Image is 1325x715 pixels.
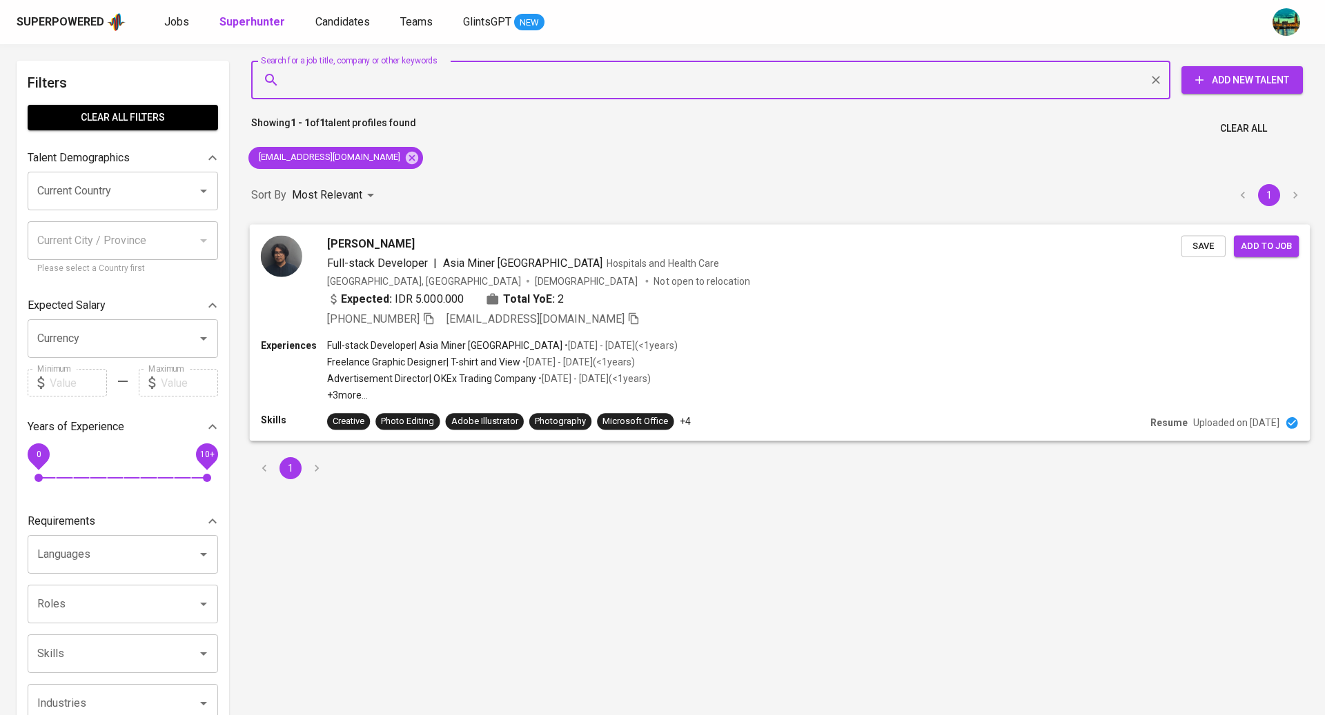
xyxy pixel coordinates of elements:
button: Clear [1146,70,1166,90]
span: 2 [558,290,564,307]
input: Value [50,369,107,396]
a: GlintsGPT NEW [463,14,544,31]
span: [PERSON_NAME] [327,235,415,252]
b: Total YoE: [503,290,555,307]
p: Advertisement Director | OKEx Trading Company [327,372,536,385]
p: Resume [1150,416,1188,430]
p: Most Relevant [292,187,362,203]
a: Superhunter [219,14,288,31]
button: Clear All [1215,116,1273,141]
button: Open [194,545,213,564]
div: Photo Editing [381,415,434,428]
div: Talent Demographics [28,144,218,172]
p: +3 more ... [327,388,678,402]
div: Adobe Illustrator [451,415,518,428]
div: [GEOGRAPHIC_DATA], [GEOGRAPHIC_DATA] [327,274,521,288]
p: • [DATE] - [DATE] ( <1 years ) [536,372,651,385]
button: page 1 [279,457,302,479]
button: Open [194,594,213,614]
span: GlintsGPT [463,15,511,28]
div: Microsoft Office [602,415,668,428]
span: Teams [400,15,433,28]
p: Sort By [251,187,286,203]
b: 1 [320,117,325,128]
button: Open [194,181,213,201]
p: Expected Salary [28,297,106,314]
p: Skills [261,413,327,427]
span: Asia Miner [GEOGRAPHIC_DATA] [443,256,603,269]
b: Superhunter [219,15,285,28]
input: Value [161,369,218,396]
div: Most Relevant [292,183,379,208]
button: Open [194,329,213,348]
p: +4 [680,414,691,428]
span: Save [1188,238,1219,254]
p: Years of Experience [28,419,124,435]
span: Hospitals and Health Care [607,257,718,268]
h6: Filters [28,72,218,94]
span: [EMAIL_ADDRESS][DOMAIN_NAME] [446,312,625,325]
span: | [434,254,438,271]
nav: pagination navigation [1230,184,1308,206]
p: Talent Demographics [28,150,130,166]
span: Clear All [1220,120,1267,137]
div: [EMAIL_ADDRESS][DOMAIN_NAME] [248,147,423,169]
button: Add to job [1234,235,1299,256]
span: [EMAIL_ADDRESS][DOMAIN_NAME] [248,151,409,164]
p: Not open to relocation [654,274,749,288]
nav: pagination navigation [251,457,330,479]
div: Expected Salary [28,292,218,319]
a: Teams [400,14,435,31]
div: Creative [333,415,364,428]
button: Save [1181,235,1226,256]
button: Open [194,694,213,713]
span: 10+ [199,450,214,459]
p: Freelance Graphic Designer | T-shirt and View [327,355,520,369]
p: • [DATE] - [DATE] ( <1 years ) [520,355,635,369]
a: [PERSON_NAME]Full-stack Developer|Asia Miner [GEOGRAPHIC_DATA]Hospitals and Health Care[GEOGRAPHI... [251,225,1308,441]
b: 1 - 1 [291,117,310,128]
p: • [DATE] - [DATE] ( <1 years ) [562,339,677,352]
span: Candidates [315,15,370,28]
span: NEW [514,16,544,30]
span: Add New Talent [1192,72,1292,89]
span: Clear All filters [39,109,207,126]
span: Add to job [1241,238,1292,254]
button: Open [194,644,213,663]
p: Uploaded on [DATE] [1193,416,1279,430]
p: Requirements [28,513,95,530]
button: Clear All filters [28,105,218,130]
span: 0 [36,450,41,459]
p: Please select a Country first [37,262,208,276]
span: Jobs [164,15,189,28]
a: Superpoweredapp logo [17,12,126,32]
div: Superpowered [17,14,104,30]
b: Expected: [341,290,392,307]
span: Full-stack Developer [327,256,428,269]
p: Experiences [261,339,327,352]
div: Requirements [28,507,218,535]
button: Add New Talent [1181,66,1303,94]
p: Showing of talent profiles found [251,116,416,141]
div: Years of Experience [28,413,218,441]
a: Jobs [164,14,192,31]
img: app logo [107,12,126,32]
button: page 1 [1258,184,1280,206]
span: [PHONE_NUMBER] [327,312,420,325]
img: a5d44b89-0c59-4c54-99d0-a63b29d42bd3.jpg [1273,8,1300,36]
img: ef0afbba49e65b412d460e3b68e61808.jpg [261,235,302,276]
a: Candidates [315,14,373,31]
div: IDR 5.000.000 [327,290,464,307]
div: Photography [535,415,586,428]
p: Full-stack Developer | Asia Miner [GEOGRAPHIC_DATA] [327,339,562,352]
span: [DEMOGRAPHIC_DATA] [535,274,640,288]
